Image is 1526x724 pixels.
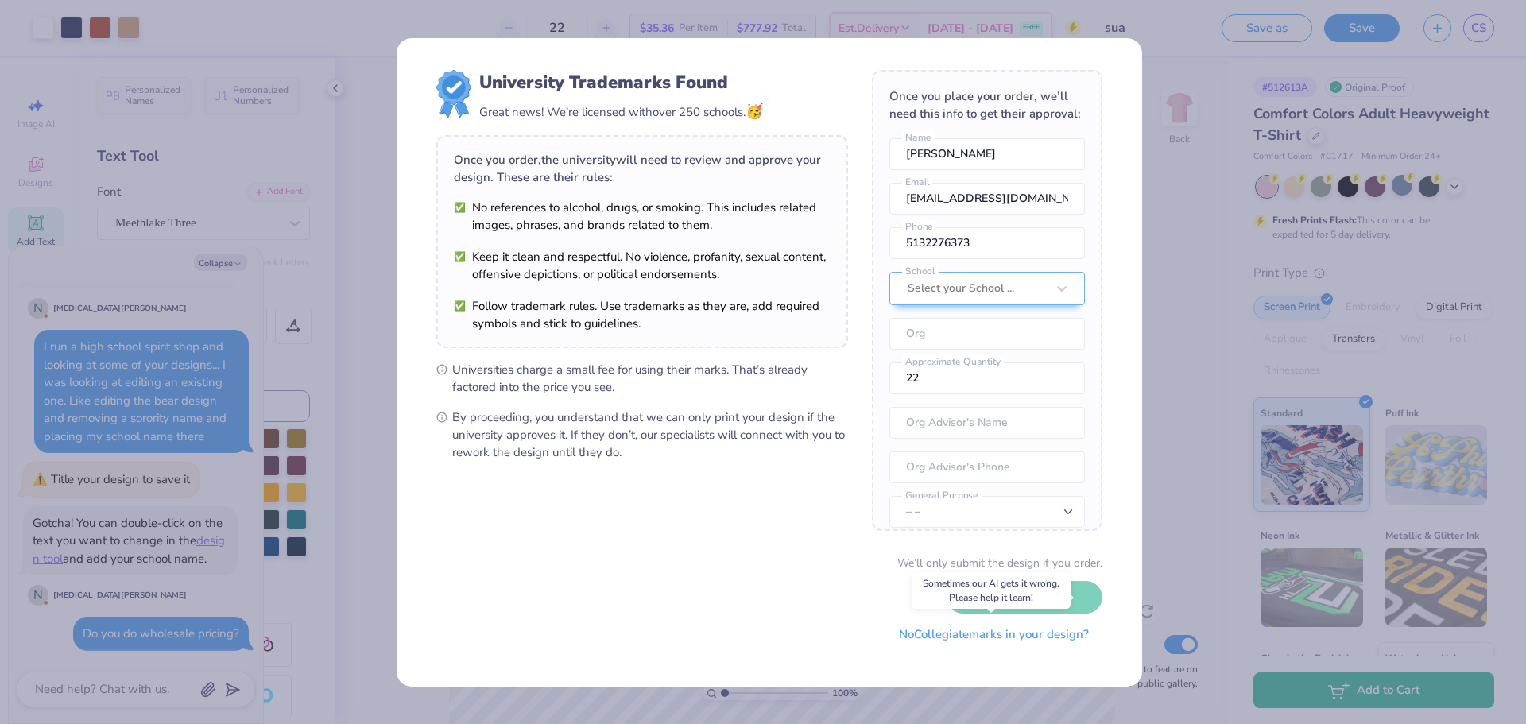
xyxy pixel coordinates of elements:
[889,362,1085,394] input: Approximate Quantity
[889,183,1085,215] input: Email
[746,102,763,121] span: 🥳
[897,555,1102,571] div: We’ll only submit the design if you order.
[454,297,831,332] li: Follow trademark rules. Use trademarks as they are, add required symbols and stick to guidelines.
[479,70,763,95] div: University Trademarks Found
[454,248,831,283] li: Keep it clean and respectful. No violence, profanity, sexual content, offensive depictions, or po...
[912,572,1071,609] div: Sometimes our AI gets it wrong. Please help it learn!
[889,451,1085,483] input: Org Advisor's Phone
[889,87,1085,122] div: Once you place your order, we’ll need this info to get their approval:
[436,70,471,118] img: license-marks-badge.png
[889,138,1085,170] input: Name
[889,318,1085,350] input: Org
[452,408,848,461] span: By proceeding, you understand that we can only print your design if the university approves it. I...
[452,361,848,396] span: Universities charge a small fee for using their marks. That’s already factored into the price you...
[889,407,1085,439] input: Org Advisor's Name
[454,151,831,186] div: Once you order, the university will need to review and approve your design. These are their rules:
[454,199,831,234] li: No references to alcohol, drugs, or smoking. This includes related images, phrases, and brands re...
[479,101,763,122] div: Great news! We’re licensed with over 250 schools.
[885,618,1102,651] button: NoCollegiatemarks in your design?
[889,227,1085,259] input: Phone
